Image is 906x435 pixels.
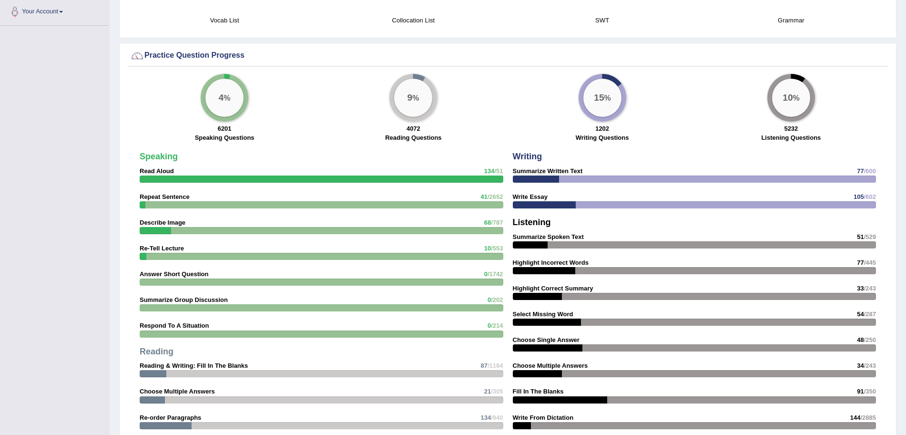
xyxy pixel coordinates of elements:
h4: SWT [513,15,692,25]
h4: Vocab List [135,15,314,25]
span: /787 [491,219,503,226]
strong: Listening [513,217,551,227]
div: % [772,79,810,117]
span: 77 [857,167,864,175]
span: 0 [488,296,491,303]
strong: Read Aloud [140,167,174,175]
div: % [205,79,244,117]
label: Speaking Questions [195,133,254,142]
span: 91 [857,388,864,395]
div: Practice Question Progress [130,49,886,63]
label: Listening Questions [761,133,821,142]
span: 87 [480,362,487,369]
big: 15 [594,92,604,103]
strong: Write From Dictation [513,414,574,421]
strong: Re-order Paragraphs [140,414,201,421]
label: Writing Questions [576,133,629,142]
span: /202 [491,296,503,303]
strong: 6201 [218,125,232,132]
strong: Summarize Written Text [513,167,583,175]
span: /529 [864,233,876,240]
span: /243 [864,285,876,292]
div: % [583,79,621,117]
span: /445 [864,259,876,266]
span: /214 [491,322,503,329]
span: 105 [854,193,864,200]
span: /2885 [860,414,876,421]
div: % [394,79,432,117]
strong: Speaking [140,152,178,161]
span: /602 [864,193,876,200]
h4: Grammar [702,15,881,25]
span: 33 [857,285,864,292]
span: /287 [864,311,876,318]
strong: 4072 [407,125,420,132]
span: /600 [864,167,876,175]
span: 34 [857,362,864,369]
strong: Repeat Sentence [140,193,190,200]
span: /350 [864,388,876,395]
span: 10 [484,245,491,252]
span: 51 [857,233,864,240]
span: 54 [857,311,864,318]
strong: Describe Image [140,219,185,226]
strong: Fill In The Blanks [513,388,564,395]
span: /553 [491,245,503,252]
strong: Respond To A Situation [140,322,209,329]
span: /2652 [488,193,503,200]
strong: Highlight Incorrect Words [513,259,589,266]
span: 48 [857,336,864,343]
span: 0 [488,322,491,329]
strong: Re-Tell Lecture [140,245,184,252]
strong: Answer Short Question [140,270,208,278]
strong: Select Missing Word [513,311,573,318]
span: /243 [864,362,876,369]
label: Reading Questions [385,133,441,142]
span: 21 [484,388,491,395]
strong: Write Essay [513,193,548,200]
span: 41 [480,193,487,200]
span: /940 [491,414,503,421]
strong: Choose Single Answer [513,336,580,343]
span: /51 [494,167,503,175]
h4: Collocation List [324,15,503,25]
big: 4 [219,92,224,103]
span: /1194 [488,362,503,369]
strong: Choose Multiple Answers [140,388,215,395]
span: 134 [484,167,495,175]
span: /1742 [488,270,503,278]
strong: Summarize Spoken Text [513,233,584,240]
span: /305 [491,388,503,395]
strong: Summarize Group Discussion [140,296,228,303]
strong: Writing [513,152,542,161]
strong: Reading [140,347,173,356]
strong: 1202 [595,125,609,132]
strong: 5232 [784,125,798,132]
strong: Choose Multiple Answers [513,362,588,369]
strong: Reading & Writing: Fill In The Blanks [140,362,248,369]
big: 9 [407,92,413,103]
span: 68 [484,219,491,226]
span: /250 [864,336,876,343]
span: 134 [480,414,491,421]
span: 0 [484,270,488,278]
span: 144 [850,414,861,421]
big: 10 [783,92,793,103]
span: 77 [857,259,864,266]
strong: Highlight Correct Summary [513,285,593,292]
